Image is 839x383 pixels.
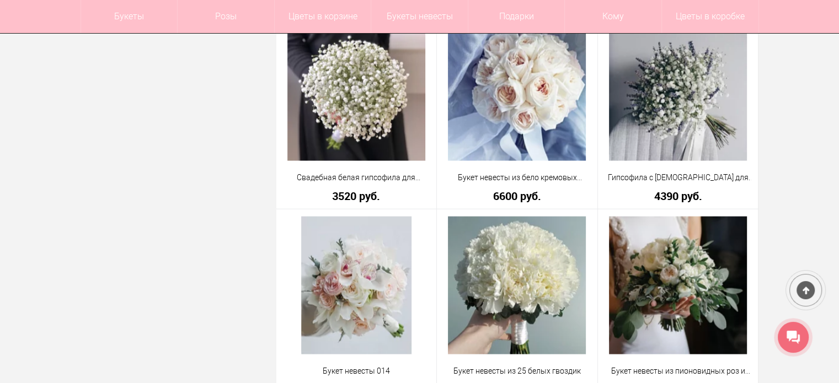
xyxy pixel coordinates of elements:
a: 4390 руб. [605,190,751,202]
a: Свадебная белая гипсофила для невесты [284,172,430,184]
a: Букет невесты из пионовидных роз и гиперикума [605,365,751,377]
a: Букет невесты 014 [284,365,430,377]
a: 3520 руб. [284,190,430,202]
img: Свадебная белая гипсофила для невесты [287,23,425,161]
img: Букет невесты из бело кремовых пионовидных роз [448,23,586,161]
a: 6600 руб. [444,190,590,202]
a: Букет невесты из 25 белых гвоздик [444,365,590,377]
img: Букет невесты из 25 белых гвоздик [448,217,586,354]
a: Букет невесты из бело кремовых пионовидных роз [444,172,590,184]
img: Букет невесты 014 [301,217,412,354]
a: Гипсофила с [DEMOGRAPHIC_DATA] для невесты [605,172,751,184]
img: Гипсофила с лавандой для невесты [609,23,747,161]
img: Букет невесты из пионовидных роз и гиперикума [609,217,747,354]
